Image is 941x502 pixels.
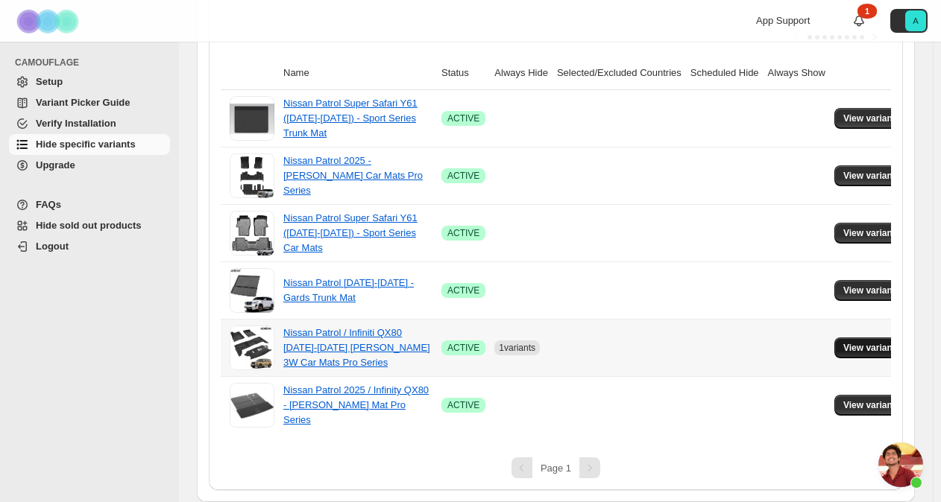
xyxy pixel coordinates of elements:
a: Nissan Patrol 2025 - [PERSON_NAME] Car Mats Pro Series [283,155,423,196]
span: View variants [843,342,901,354]
button: View variants [834,223,910,244]
button: View variants [834,165,910,186]
a: Verify Installation [9,113,170,134]
span: ACTIVE [447,342,479,354]
span: Logout [36,241,69,252]
span: Page 1 [541,463,571,474]
th: Status [437,57,490,90]
th: Always Hide [490,57,553,90]
span: Hide specific variants [36,139,136,150]
a: Hide sold out products [9,215,170,236]
span: Hide sold out products [36,220,142,231]
th: Selected/Excluded Countries [553,57,686,90]
span: View variants [843,170,901,182]
a: Nissan Patrol / Infiniti QX80 [DATE]-[DATE] [PERSON_NAME] 3W Car Mats Pro Series [283,327,430,368]
div: 1 [857,4,877,19]
span: View variants [843,285,901,296]
span: App Support [756,15,810,26]
span: View variants [843,399,901,411]
span: View variants [843,112,901,124]
span: 1 variants [499,343,535,353]
a: 1 [852,13,866,28]
a: Variant Picker Guide [9,92,170,113]
span: ACTIVE [447,112,479,124]
button: View variants [834,395,910,416]
a: FAQs [9,194,170,215]
span: FAQs [36,199,61,210]
span: ACTIVE [447,399,479,411]
img: Nissan Patrol 2011-2024 - Gards Trunk Mat [230,268,274,313]
button: View variants [834,280,910,301]
a: Logout [9,236,170,257]
th: Scheduled Hide [686,57,764,90]
a: Nissan Patrol 2025 / Infinity QX80 - [PERSON_NAME] Mat Pro Series [283,384,429,425]
a: Nissan Patrol Super Safari Y61 ([DATE]-[DATE]) - Sport Series Car Mats [283,212,418,253]
span: Verify Installation [36,118,116,129]
a: Nissan Patrol [DATE]-[DATE] - Gards Trunk Mat [283,277,414,303]
button: View variants [834,108,910,129]
button: View variants [834,337,910,358]
nav: Pagination [221,457,891,478]
span: ACTIVE [447,170,479,182]
img: Nissan Patrol / Infiniti QX80 2010-2024 Adrian 3W Car Mats Pro Series [230,325,274,370]
th: Name [279,57,437,90]
span: Variant Picker Guide [36,97,130,108]
span: View variants [843,227,901,239]
a: Hide specific variants [9,134,170,155]
img: Nissan Patrol 2025 - Adrian Car Mats Pro Series [230,153,274,198]
span: Avatar with initials A [905,10,926,31]
button: Avatar with initials A [890,9,928,33]
span: Upgrade [36,159,75,171]
span: ACTIVE [447,285,479,296]
th: Always Show [764,57,830,90]
div: Open chat [878,442,923,487]
img: Nissan Patrol Super Safari Y61 (1998-2025) - Sport Series Car Mats [230,211,274,255]
span: ACTIVE [447,227,479,239]
img: Camouflage [12,1,86,42]
a: Upgrade [9,155,170,176]
span: Setup [36,76,63,87]
a: Nissan Patrol Super Safari Y61 ([DATE]-[DATE]) - Sport Series Trunk Mat [283,98,418,139]
a: Setup [9,72,170,92]
span: CAMOUFLAGE [15,57,171,69]
text: A [913,16,919,25]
